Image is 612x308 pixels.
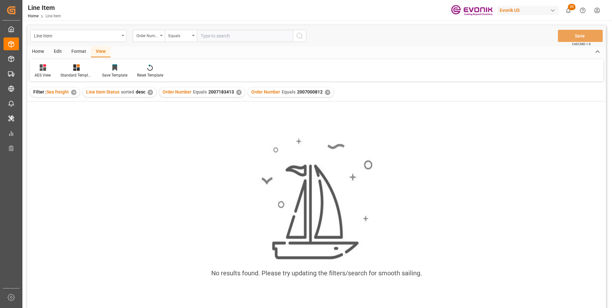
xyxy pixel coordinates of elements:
[561,3,576,18] button: show 20 new notifications
[27,46,49,57] div: Home
[211,268,422,278] div: No results found. Please try updating the filters/search for smooth sailing.
[568,4,576,10] span: 20
[133,30,165,42] button: open menu
[49,46,67,57] div: Edit
[33,89,46,94] span: Filter :
[137,72,163,78] div: Reset Template
[251,89,280,94] span: Order Number
[282,89,295,94] span: Equals
[451,5,493,16] img: Evonik-brand-mark-Deep-Purple-RGB.jpeg_1700498283.jpeg
[121,89,134,94] span: sorted
[86,89,119,94] span: Line Item Status
[46,89,69,94] span: Sea freight
[208,89,234,94] span: 2007183413
[497,4,561,16] button: Evonik US
[197,30,293,42] input: Type to search
[102,72,127,78] div: Save Template
[136,89,145,94] span: desc
[325,90,330,95] div: ✕
[35,72,51,78] div: AES View
[168,31,190,39] div: Equals
[136,31,158,39] div: Order Number
[34,31,119,39] div: Line Item
[165,30,197,42] button: open menu
[71,90,76,95] div: ✕
[261,137,373,261] img: smooth_sailing.jpeg
[67,46,91,57] div: Format
[60,72,93,78] div: Standard Templates
[558,30,603,42] button: Save
[28,14,38,18] a: Home
[576,3,590,18] button: Help Center
[163,89,191,94] span: Order Number
[30,30,126,42] button: open menu
[497,6,559,15] div: Evonik US
[293,30,306,42] button: search button
[572,42,591,46] span: Ctrl/CMD + S
[193,89,207,94] span: Equals
[297,89,323,94] span: 2007000812
[91,46,110,57] div: View
[148,90,153,95] div: ✕
[28,3,61,12] div: Line Item
[236,90,242,95] div: ✕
